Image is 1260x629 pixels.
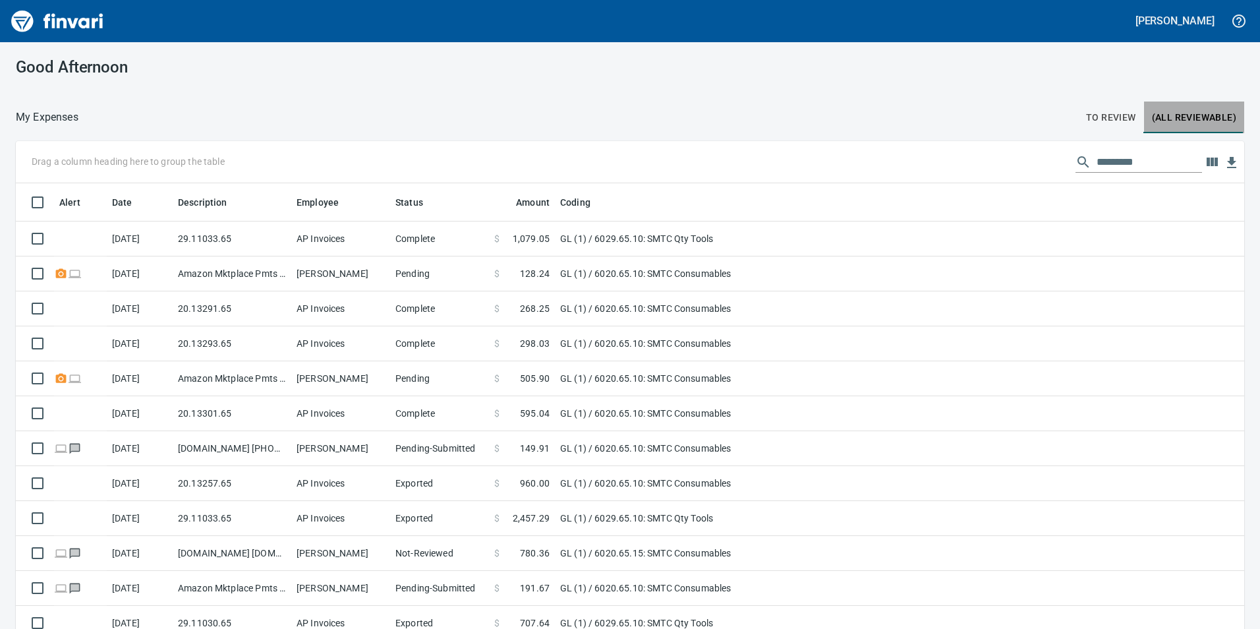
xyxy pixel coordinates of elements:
[520,267,550,280] span: 128.24
[555,222,884,256] td: GL (1) / 6029.65.10: SMTC Qty Tools
[513,512,550,525] span: 2,457.29
[173,396,291,431] td: 20.13301.65
[68,269,82,278] span: Online transaction
[520,547,550,560] span: 780.36
[1202,152,1222,172] button: Choose columns to display
[291,222,390,256] td: AP Invoices
[1135,14,1215,28] h5: [PERSON_NAME]
[494,232,500,245] span: $
[291,501,390,536] td: AP Invoices
[520,372,550,385] span: 505.90
[107,396,173,431] td: [DATE]
[555,326,884,361] td: GL (1) / 6020.65.10: SMTC Consumables
[54,444,68,452] span: Online transaction
[494,582,500,595] span: $
[107,222,173,256] td: [DATE]
[173,466,291,501] td: 20.13257.65
[68,444,82,452] span: Has messages
[494,512,500,525] span: $
[555,431,884,466] td: GL (1) / 6020.65.10: SMTC Consumables
[68,549,82,557] span: Has messages
[173,222,291,256] td: 29.11033.65
[560,195,590,210] span: Coding
[54,269,68,278] span: Receipt Required
[8,5,107,37] img: Finvari
[107,501,173,536] td: [DATE]
[520,337,550,350] span: 298.03
[107,431,173,466] td: [DATE]
[291,256,390,291] td: [PERSON_NAME]
[178,195,227,210] span: Description
[32,155,225,168] p: Drag a column heading here to group the table
[555,571,884,606] td: GL (1) / 6020.65.10: SMTC Consumables
[107,571,173,606] td: [DATE]
[291,361,390,396] td: [PERSON_NAME]
[555,536,884,571] td: GL (1) / 6020.65.15: SMTC Consumables
[520,582,550,595] span: 191.67
[291,536,390,571] td: [PERSON_NAME]
[107,326,173,361] td: [DATE]
[16,109,78,125] nav: breadcrumb
[297,195,339,210] span: Employee
[173,326,291,361] td: 20.13293.65
[390,291,489,326] td: Complete
[390,361,489,396] td: Pending
[291,291,390,326] td: AP Invoices
[54,584,68,592] span: Online transaction
[68,584,82,592] span: Has messages
[494,302,500,315] span: $
[291,466,390,501] td: AP Invoices
[59,195,80,210] span: Alert
[1152,109,1236,126] span: (All Reviewable)
[494,407,500,420] span: $
[173,501,291,536] td: 29.11033.65
[555,396,884,431] td: GL (1) / 6020.65.10: SMTC Consumables
[291,396,390,431] td: AP Invoices
[16,109,78,125] p: My Expenses
[395,195,440,210] span: Status
[520,442,550,455] span: 149.91
[513,232,550,245] span: 1,079.05
[494,372,500,385] span: $
[520,477,550,490] span: 960.00
[390,256,489,291] td: Pending
[107,466,173,501] td: [DATE]
[173,536,291,571] td: [DOMAIN_NAME] [DOMAIN_NAME][URL] WA
[520,407,550,420] span: 595.04
[291,326,390,361] td: AP Invoices
[59,195,98,210] span: Alert
[555,466,884,501] td: GL (1) / 6020.65.10: SMTC Consumables
[560,195,608,210] span: Coding
[173,431,291,466] td: [DOMAIN_NAME] [PHONE_NUMBER] [GEOGRAPHIC_DATA]
[291,571,390,606] td: [PERSON_NAME]
[494,477,500,490] span: $
[297,195,356,210] span: Employee
[16,58,404,76] h3: Good Afternoon
[54,374,68,382] span: Receipt Required
[555,291,884,326] td: GL (1) / 6020.65.10: SMTC Consumables
[390,222,489,256] td: Complete
[390,326,489,361] td: Complete
[516,195,550,210] span: Amount
[173,361,291,396] td: Amazon Mktplace Pmts [DOMAIN_NAME][URL] WA
[390,501,489,536] td: Exported
[173,291,291,326] td: 20.13291.65
[178,195,244,210] span: Description
[112,195,150,210] span: Date
[68,374,82,382] span: Online transaction
[390,466,489,501] td: Exported
[390,431,489,466] td: Pending-Submitted
[1086,109,1136,126] span: To Review
[494,267,500,280] span: $
[107,291,173,326] td: [DATE]
[494,337,500,350] span: $
[395,195,423,210] span: Status
[1132,11,1218,31] button: [PERSON_NAME]
[494,547,500,560] span: $
[520,302,550,315] span: 268.25
[173,256,291,291] td: Amazon Mktplace Pmts [DOMAIN_NAME][URL] WA
[107,536,173,571] td: [DATE]
[54,549,68,557] span: Online transaction
[173,571,291,606] td: Amazon Mktplace Pmts [DOMAIN_NAME][URL] WA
